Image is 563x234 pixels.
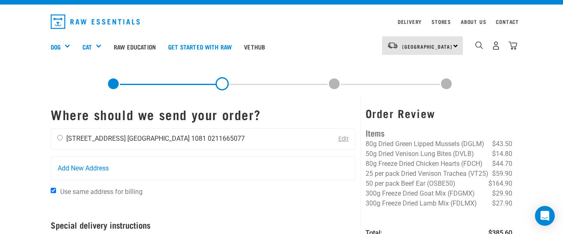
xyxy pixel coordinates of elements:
span: 80g Freeze Dried Chicken Hearts (FDCH) [366,160,483,168]
h1: Where should we send your order? [51,107,355,122]
span: 80g Dried Green Lipped Mussels (DGLM) [366,140,484,148]
img: home-icon@2x.png [509,41,517,50]
a: Delivery [398,20,422,23]
img: user.png [492,41,500,50]
span: $43.50 [492,139,512,149]
nav: dropdown navigation [44,11,519,32]
span: $14.80 [492,149,512,159]
span: $27.90 [492,199,512,208]
a: Vethub [238,30,271,63]
a: Edit [338,135,349,142]
span: $29.90 [492,189,512,199]
li: [STREET_ADDRESS] [66,135,126,142]
li: [GEOGRAPHIC_DATA] 1081 [127,135,206,142]
h4: Special delivery instructions [51,220,355,229]
span: $44.70 [492,159,512,169]
li: 0211665077 [208,135,245,142]
div: Open Intercom Messenger [535,206,555,226]
span: $59.90 [492,169,512,179]
img: Raw Essentials Logo [51,14,140,29]
h3: Order Review [366,107,512,120]
a: Add New Address [51,157,355,180]
a: Get started with Raw [162,30,238,63]
span: 25 per pack Dried Venison Trachea (VT25) [366,170,488,177]
img: home-icon-1@2x.png [475,41,483,49]
span: 50 per pack Beef Ear (OSBE50) [366,180,455,187]
span: Use same address for billing [60,188,143,196]
span: 300g Freeze Dried Lamb Mix (FDLMX) [366,199,477,207]
a: Cat [82,42,92,52]
a: Contact [496,20,519,23]
img: van-moving.png [387,42,398,49]
span: 50g Dried Venison Lung Bites (DVLB) [366,150,474,158]
a: About Us [461,20,486,23]
span: [GEOGRAPHIC_DATA] [402,45,452,48]
span: 300g Freeze Dried Goat Mix (FDGMX) [366,189,475,197]
span: Add New Address [58,163,109,173]
span: $164.90 [488,179,512,189]
input: Use same address for billing [51,188,56,193]
a: Raw Education [108,30,162,63]
a: Stores [432,20,451,23]
h4: Items [366,126,512,139]
a: Dog [51,42,61,52]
